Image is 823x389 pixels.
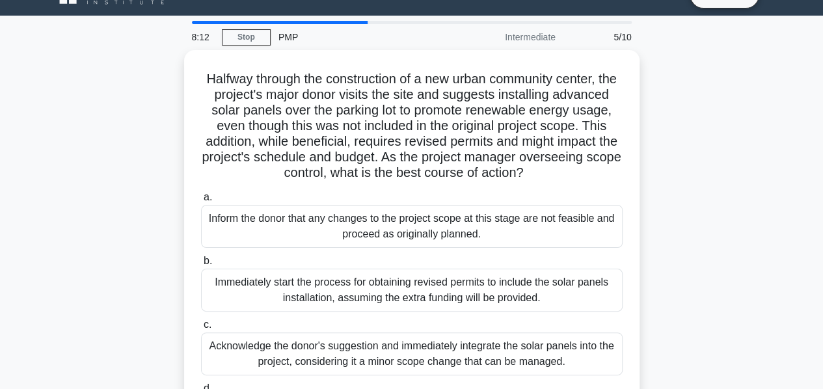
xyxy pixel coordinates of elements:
span: b. [204,255,212,266]
div: 8:12 [184,24,222,50]
div: 5/10 [563,24,640,50]
a: Stop [222,29,271,46]
span: c. [204,319,211,330]
div: Inform the donor that any changes to the project scope at this stage are not feasible and proceed... [201,205,623,248]
div: Immediately start the process for obtaining revised permits to include the solar panels installat... [201,269,623,312]
div: Acknowledge the donor's suggestion and immediately integrate the solar panels into the project, c... [201,332,623,375]
div: Intermediate [450,24,563,50]
span: a. [204,191,212,202]
div: PMP [271,24,450,50]
h5: Halfway through the construction of a new urban community center, the project's major donor visit... [200,71,624,181]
